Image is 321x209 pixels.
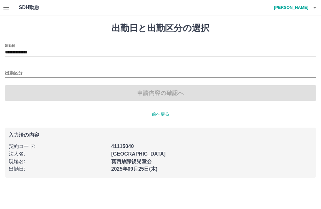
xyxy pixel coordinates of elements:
[111,144,134,149] b: 41115040
[111,151,166,157] b: [GEOGRAPHIC_DATA]
[111,159,152,164] b: 葵西放課後児童会
[5,23,316,34] h1: 出勤日と出勤区分の選択
[9,133,312,138] p: 入力済の内容
[9,158,108,165] p: 現場名 :
[9,150,108,158] p: 法人名 :
[9,165,108,173] p: 出勤日 :
[5,43,15,48] label: 出勤日
[9,143,108,150] p: 契約コード :
[111,166,158,172] b: 2025年09月25日(木)
[5,111,316,118] p: 前へ戻る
